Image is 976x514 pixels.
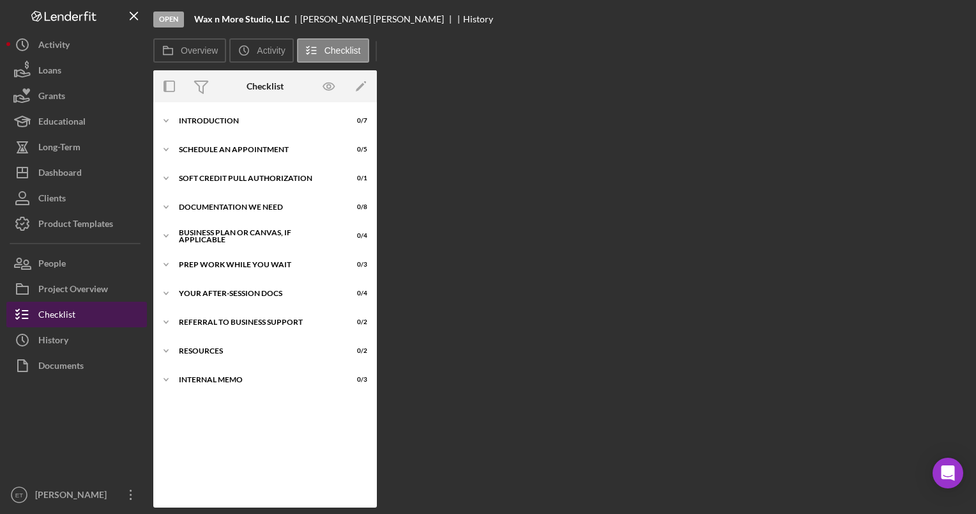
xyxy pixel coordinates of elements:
button: ET[PERSON_NAME] [6,482,147,508]
button: Checklist [6,302,147,327]
div: Documents [38,353,84,382]
div: Introduction [179,117,335,125]
button: Documents [6,353,147,378]
label: Activity [257,45,285,56]
div: Soft Credit Pull Authorization [179,175,335,182]
div: 0 / 5 [344,146,367,153]
button: Loans [6,58,147,83]
div: Educational [38,109,86,137]
label: Checklist [324,45,361,56]
div: Clients [38,185,66,214]
div: Grants [38,83,65,112]
button: Overview [153,38,226,63]
div: Project Overview [38,276,108,305]
div: History [463,14,493,24]
div: Business Plan or Canvas, if applicable [179,229,335,244]
div: 0 / 8 [344,203,367,211]
div: 0 / 2 [344,347,367,355]
button: Grants [6,83,147,109]
label: Overview [181,45,218,56]
div: Prep Work While You Wait [179,261,335,269]
div: Schedule An Appointment [179,146,335,153]
div: Resources [179,347,335,355]
div: Referral to Business Support [179,318,335,326]
div: People [38,251,66,279]
div: Long-Term [38,134,80,163]
button: Project Overview [6,276,147,302]
div: History [38,327,68,356]
button: Activity [229,38,293,63]
div: Your After-Session Docs [179,290,335,297]
div: Product Templates [38,211,113,240]
text: ET [15,492,23,499]
div: Activity [38,32,70,61]
div: Checklist [247,81,284,91]
button: Product Templates [6,211,147,237]
div: 0 / 1 [344,175,367,182]
div: [PERSON_NAME] [PERSON_NAME] [300,14,455,24]
button: Activity [6,32,147,58]
div: 0 / 4 [344,290,367,297]
button: Clients [6,185,147,211]
div: Loans [38,58,61,86]
b: Wax n More Studio, LLC [194,14,289,24]
div: 0 / 4 [344,232,367,240]
div: 0 / 3 [344,376,367,384]
button: Checklist [297,38,369,63]
div: [PERSON_NAME] [32,482,115,511]
button: History [6,327,147,353]
button: People [6,251,147,276]
div: Dashboard [38,160,82,189]
button: Dashboard [6,160,147,185]
div: Internal Memo [179,376,335,384]
div: Open Intercom Messenger [933,458,963,488]
button: Educational [6,109,147,134]
button: Long-Term [6,134,147,160]
div: Open [153,12,184,27]
div: Documentation We Need [179,203,335,211]
div: 0 / 3 [344,261,367,269]
div: 0 / 2 [344,318,367,326]
div: Checklist [38,302,75,331]
div: 0 / 7 [344,117,367,125]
